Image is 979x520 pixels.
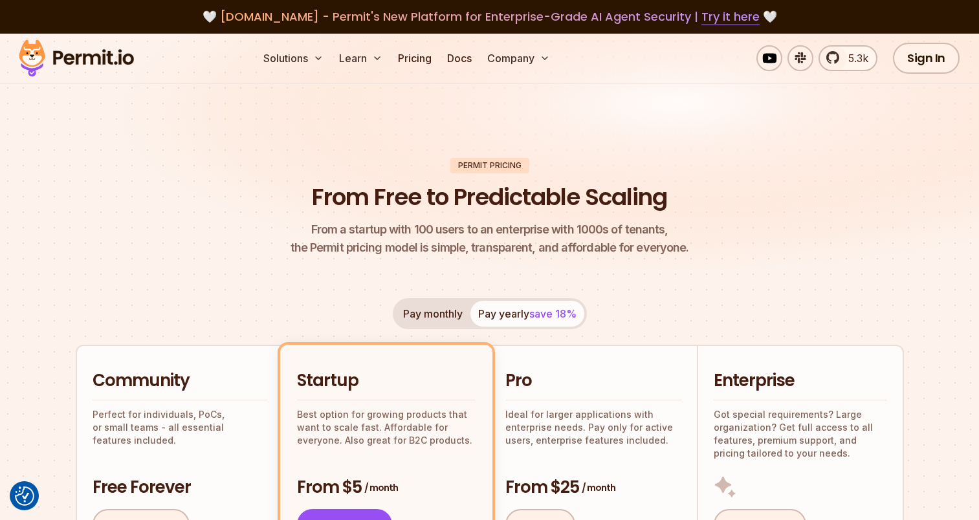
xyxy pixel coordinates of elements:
span: From a startup with 100 users to an enterprise with 1000s of tenants, [291,221,689,239]
button: Solutions [258,45,329,71]
a: Docs [442,45,477,71]
img: Revisit consent button [15,486,34,506]
div: 🤍 🤍 [31,8,948,26]
h2: Startup [297,369,476,393]
h2: Pro [505,369,681,393]
p: Ideal for larger applications with enterprise needs. Pay only for active users, enterprise featur... [505,408,681,447]
a: Pricing [393,45,437,71]
span: 5.3k [841,50,868,66]
a: 5.3k [819,45,877,71]
h2: Enterprise [714,369,887,393]
h3: From $5 [297,476,476,499]
h2: Community [93,369,267,393]
p: Perfect for individuals, PoCs, or small teams - all essential features included. [93,408,267,447]
a: Sign In [893,43,960,74]
button: Pay monthly [395,301,470,327]
h3: Free Forever [93,476,267,499]
h1: From Free to Predictable Scaling [312,181,667,213]
button: Learn [334,45,388,71]
span: [DOMAIN_NAME] - Permit's New Platform for Enterprise-Grade AI Agent Security | [220,8,760,25]
p: Got special requirements? Large organization? Get full access to all features, premium support, a... [714,408,887,460]
span: / month [364,481,398,494]
img: Permit logo [13,36,140,80]
h3: From $25 [505,476,681,499]
p: Best option for growing products that want to scale fast. Affordable for everyone. Also great for... [297,408,476,447]
span: / month [582,481,615,494]
button: Company [482,45,555,71]
div: Permit Pricing [450,158,529,173]
a: Try it here [701,8,760,25]
button: Consent Preferences [15,486,34,506]
p: the Permit pricing model is simple, transparent, and affordable for everyone. [291,221,689,257]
